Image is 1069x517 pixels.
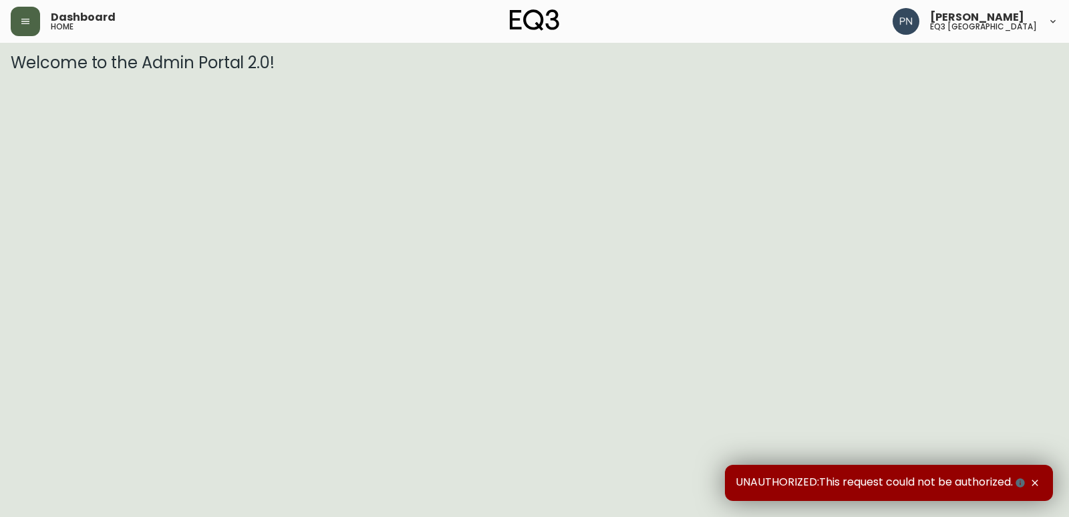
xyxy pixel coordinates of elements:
[893,8,919,35] img: 496f1288aca128e282dab2021d4f4334
[736,476,1028,490] span: UNAUTHORIZED:This request could not be authorized.
[930,12,1024,23] span: [PERSON_NAME]
[930,23,1037,31] h5: eq3 [GEOGRAPHIC_DATA]
[11,54,1058,72] h3: Welcome to the Admin Portal 2.0!
[51,12,116,23] span: Dashboard
[510,9,559,31] img: logo
[51,23,73,31] h5: home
